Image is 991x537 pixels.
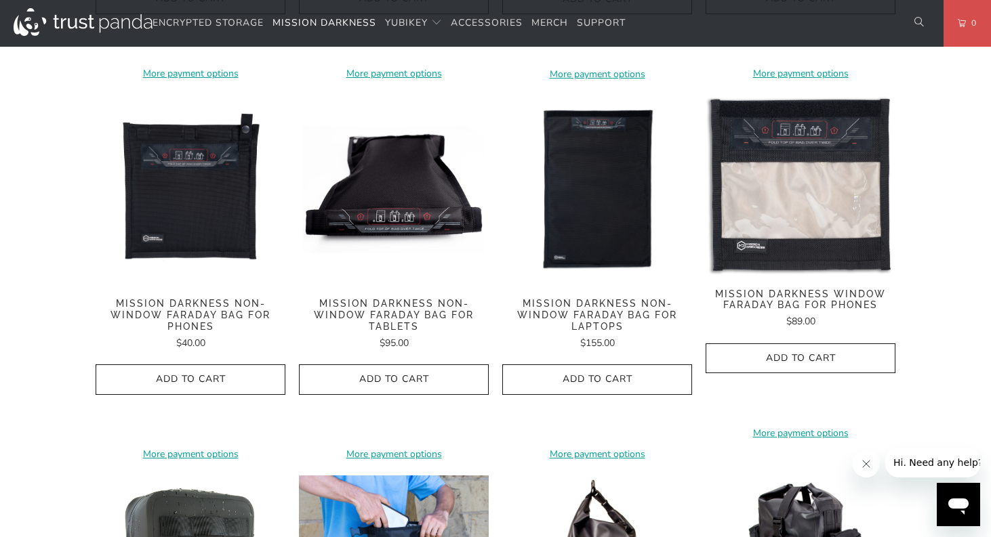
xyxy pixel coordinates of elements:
a: More payment options [96,447,285,462]
a: Mission Darkness [272,7,376,39]
summary: YubiKey [385,7,442,39]
span: $95.00 [380,337,409,349]
span: Mission Darkness Non-Window Faraday Bag for Laptops [502,298,692,332]
a: Mission Darkness Window Faraday Bag for Phones $89.00 [706,288,895,330]
span: $40.00 [176,337,205,349]
a: More payment options [502,447,692,462]
nav: Translation missing: en.navigation.header.main_nav [153,7,626,39]
span: Merch [531,16,568,29]
span: Add to Cart [720,353,881,364]
a: More payment options [299,447,489,462]
span: Mission Darkness Window Faraday Bag for Phones [706,288,895,312]
button: Add to Cart [96,364,285,395]
img: Mission Darkness Non-Window Faraday Bag for Laptops [502,95,692,284]
span: 0 [966,16,977,30]
span: $155.00 [580,337,615,349]
a: Mission Darkness Non-Window Faraday Bag for Tablets Mission Darkness Non-Window Faraday Bag for T... [299,95,489,284]
button: Add to Cart [502,364,692,395]
iframe: Message from company [885,448,980,477]
span: Add to Cart [313,374,474,385]
span: Hi. Need any help? [8,9,98,20]
a: Mission Darkness Non-Window Faraday Bag for Tablets $95.00 [299,298,489,351]
span: $89.00 [786,315,815,328]
a: More payment options [706,426,895,441]
a: Mission Darkness Non-Window Faraday Bag for Laptops $155.00 [502,298,692,351]
a: More payment options [706,66,895,81]
a: Merch [531,7,568,39]
a: Mission Darkness Non-Window Faraday Bag for Phones $40.00 [96,298,285,351]
button: Add to Cart [299,364,489,395]
span: Mission Darkness [272,16,376,29]
a: More payment options [299,66,489,81]
span: Add to Cart [110,374,271,385]
span: Add to Cart [517,374,678,385]
img: Mission Darkness Window Faraday Bag for Phones [706,95,895,274]
a: Mission Darkness Non-Window Faraday Bag for Phones Mission Darkness Non-Window Faraday Bag for Ph... [96,95,285,284]
a: More payment options [502,67,692,82]
iframe: Close message [853,450,880,477]
span: Mission Darkness Non-Window Faraday Bag for Phones [96,298,285,332]
span: Accessories [451,16,523,29]
span: Encrypted Storage [153,16,264,29]
a: Support [577,7,626,39]
a: More payment options [96,66,285,81]
span: Support [577,16,626,29]
iframe: Button to launch messaging window [937,483,980,526]
span: Mission Darkness Non-Window Faraday Bag for Tablets [299,298,489,332]
a: Mission Darkness Non-Window Faraday Bag for Laptops Mission Darkness Non-Window Faraday Bag for L... [502,95,692,284]
img: Mission Darkness Non-Window Faraday Bag for Phones [96,95,285,284]
img: Trust Panda Australia [14,8,153,36]
button: Add to Cart [706,343,895,374]
a: Encrypted Storage [153,7,264,39]
span: YubiKey [385,16,428,29]
img: Mission Darkness Non-Window Faraday Bag for Tablets [299,95,489,284]
a: Accessories [451,7,523,39]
